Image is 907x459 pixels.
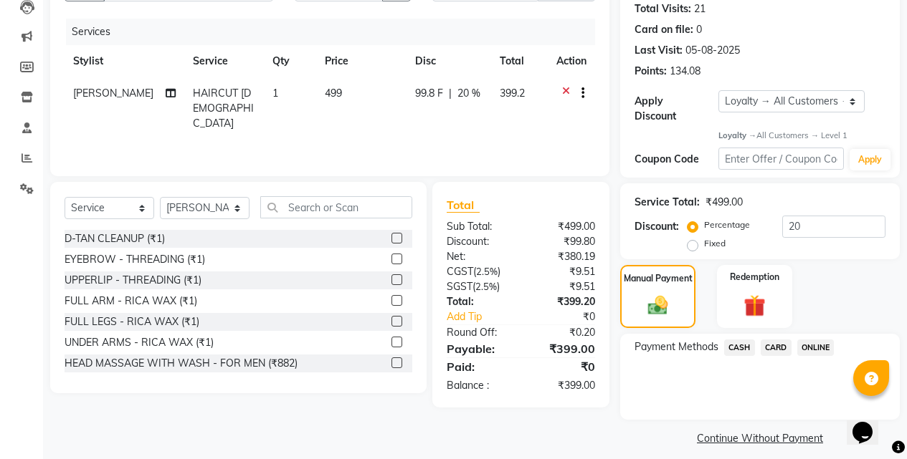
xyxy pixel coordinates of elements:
[521,234,606,249] div: ₹99.80
[521,279,606,294] div: ₹9.51
[761,339,792,356] span: CARD
[718,130,756,140] strong: Loyalty →
[447,198,480,213] span: Total
[737,292,772,319] img: _gift.svg
[65,252,205,267] div: EYEBROW - THREADING (₹1)
[260,196,412,218] input: Search or Scan
[436,294,521,309] div: Total:
[635,64,667,79] div: Points:
[635,152,718,167] div: Coupon Code
[65,314,199,329] div: FULL LEGS - RICA WAX (₹1)
[521,249,606,264] div: ₹380.19
[436,378,521,393] div: Balance :
[847,402,893,445] iframe: chat widget
[264,45,316,77] th: Qty
[500,87,525,100] span: 399.2
[704,237,726,250] label: Fixed
[623,431,897,446] a: Continue Without Payment
[535,309,606,324] div: ₹0
[521,358,606,375] div: ₹0
[272,87,278,100] span: 1
[704,218,750,231] label: Percentage
[635,1,691,16] div: Total Visits:
[65,335,214,350] div: UNDER ARMS - RICA WAX (₹1)
[415,86,443,101] span: 99.8 F
[65,231,165,246] div: D-TAN CLEANUP (₹1)
[436,279,521,294] div: ( )
[521,294,606,309] div: ₹399.20
[65,273,201,288] div: UPPERLIP - THREADING (₹1)
[436,325,521,340] div: Round Off:
[696,22,702,37] div: 0
[635,195,700,210] div: Service Total:
[694,1,706,16] div: 21
[325,87,342,100] span: 499
[449,86,452,101] span: |
[436,309,535,324] a: Add Tip
[436,219,521,234] div: Sub Total:
[521,378,606,393] div: ₹399.00
[718,130,885,142] div: All Customers → Level 1
[685,43,740,58] div: 05-08-2025
[447,265,473,278] span: CGST
[797,339,835,356] span: ONLINE
[624,272,693,285] label: Manual Payment
[521,340,606,357] div: ₹399.00
[635,43,683,58] div: Last Visit:
[635,94,718,124] div: Apply Discount
[521,219,606,234] div: ₹499.00
[548,45,595,77] th: Action
[184,45,263,77] th: Service
[407,45,491,77] th: Disc
[436,340,521,357] div: Payable:
[635,339,718,354] span: Payment Methods
[65,356,298,371] div: HEAD MASSAGE WITH WASH - FOR MEN (₹882)
[850,149,891,170] button: Apply
[724,339,755,356] span: CASH
[436,264,521,279] div: ( )
[521,264,606,279] div: ₹9.51
[447,280,473,293] span: SGST
[316,45,407,77] th: Price
[730,271,779,284] label: Redemption
[436,358,521,375] div: Paid:
[706,195,743,210] div: ₹499.00
[65,294,197,309] div: FULL ARM - RICA WAX (₹1)
[436,249,521,264] div: Net:
[475,281,497,292] span: 2.5%
[457,86,480,101] span: 20 %
[521,325,606,340] div: ₹0.20
[491,45,548,77] th: Total
[718,148,844,170] input: Enter Offer / Coupon Code
[635,219,679,234] div: Discount:
[476,266,498,277] span: 2.5%
[635,22,693,37] div: Card on file:
[66,19,606,45] div: Services
[670,64,701,79] div: 134.08
[65,45,184,77] th: Stylist
[193,87,254,130] span: HAIRCUT [DEMOGRAPHIC_DATA]
[73,87,153,100] span: [PERSON_NAME]
[436,234,521,249] div: Discount:
[642,294,675,317] img: _cash.svg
